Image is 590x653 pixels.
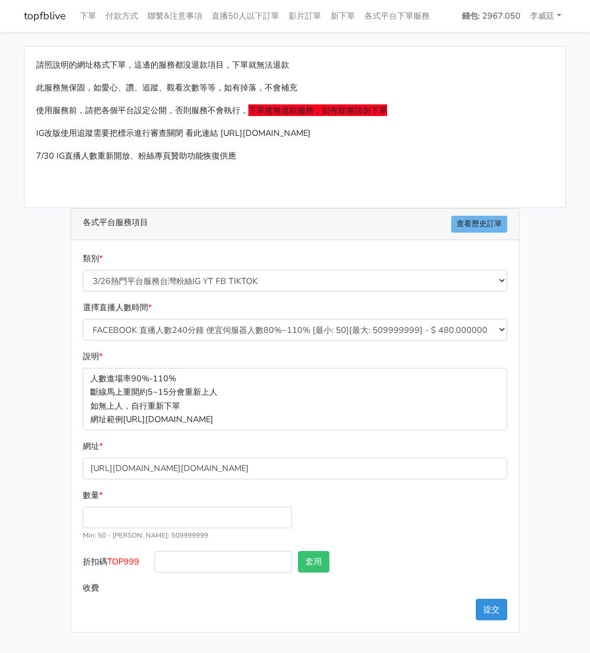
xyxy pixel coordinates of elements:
label: 說明 [83,350,103,363]
small: Min: 50 - [PERSON_NAME]: 509999999 [83,531,208,540]
p: 此服務無保固，如愛心、讚、追蹤、觀看次數等等，如有掉落，不會補充 [36,81,554,94]
p: 7/30 IG直播人數重新開放、粉絲專頁贊助功能恢復供應 [36,149,554,163]
label: 數量 [83,489,103,502]
input: 這邊填入網址 [83,458,507,479]
p: 請照說明的網址格式下單，這邊的服務都沒退款項目，下單就無法退款 [36,58,554,72]
button: 提交 [476,599,507,620]
p: 使用服務前，請把各個平台設定公開，否則服務不會執行， [36,104,554,117]
a: 錢包: 2967.050 [457,5,525,27]
a: 新下單 [326,5,360,27]
label: 選擇直播人數時間 [83,301,152,314]
a: 各式平台下單服務 [360,5,434,27]
a: 李威廷 [525,5,566,27]
div: 各式平台服務項目 [71,209,519,240]
label: 折扣碼 [80,551,152,577]
span: TOP999 [107,556,139,567]
p: 人數進場率90%-110% 斷線馬上重開約5~15分會重新上人 如無上人，自行重新下單 網址範例[URL][DOMAIN_NAME] [83,368,507,430]
a: 查看歷史訂單 [451,216,507,233]
a: 直播50人以下訂單 [207,5,284,27]
label: 收費 [80,577,152,599]
a: 聯繫&注意事項 [143,5,207,27]
label: 網址 [83,440,103,453]
span: 下單後無退款服務，如有疑慮請勿下單 [248,104,387,116]
a: topfblive [24,5,66,27]
p: IG改版使用追蹤需要把標示進行審查關閉 看此連結 [URL][DOMAIN_NAME] [36,127,554,140]
label: 類別 [83,252,103,265]
button: 套用 [298,551,329,573]
a: 影片訂單 [284,5,326,27]
a: 付款方式 [101,5,143,27]
strong: 錢包: 2967.050 [462,10,521,22]
a: 下單 [75,5,101,27]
